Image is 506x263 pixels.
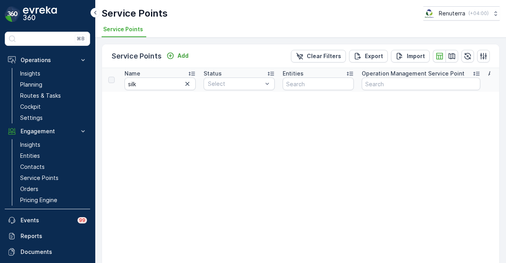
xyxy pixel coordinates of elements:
a: Orders [17,184,90,195]
p: Routes & Tasks [20,92,61,100]
p: 99 [79,217,85,223]
button: Export [349,50,388,62]
p: Settings [20,114,43,122]
img: logo [5,6,21,22]
a: Events99 [5,212,90,228]
a: Pricing Engine [17,195,90,206]
p: ⌘B [77,36,85,42]
input: Search [362,78,480,90]
p: Reports [21,232,87,240]
img: Screenshot_2024-07-26_at_13.33.01.png [423,9,436,18]
input: Search [283,78,354,90]
button: Clear Filters [291,50,346,62]
a: Settings [17,112,90,123]
p: Cockpit [20,103,41,111]
p: Add [177,52,189,60]
a: Contacts [17,161,90,172]
p: ( +04:00 ) [468,10,489,17]
p: Status [204,70,222,78]
p: Service Points [111,51,162,62]
a: Cockpit [17,101,90,112]
a: Insights [17,68,90,79]
p: Insights [20,70,40,78]
p: Entities [20,152,40,160]
p: Contacts [20,163,45,171]
p: Entities [283,70,304,78]
p: Export [365,52,383,60]
p: Planning [20,81,42,89]
button: Import [391,50,430,62]
p: Renuterra [439,9,465,17]
a: Insights [17,139,90,150]
p: Service Points [102,7,168,20]
p: Name [125,70,140,78]
a: Service Points [17,172,90,184]
a: Documents [5,244,90,260]
p: Engagement [21,127,74,135]
button: Renuterra(+04:00) [423,6,500,21]
p: Select [208,80,262,88]
input: Search [125,78,196,90]
img: logo_dark-DEwI_e13.png [23,6,57,22]
p: Clear Filters [307,52,341,60]
p: Operation Management Service Point [362,70,464,78]
button: Engagement [5,123,90,139]
a: Reports [5,228,90,244]
a: Entities [17,150,90,161]
button: Operations [5,52,90,68]
p: Insights [20,141,40,149]
p: Import [407,52,425,60]
span: Service Points [103,25,143,33]
p: Operations [21,56,74,64]
p: Orders [20,185,38,193]
a: Planning [17,79,90,90]
p: Documents [21,248,87,256]
p: Pricing Engine [20,196,57,204]
p: Events [21,216,73,224]
p: Service Points [20,174,59,182]
a: Routes & Tasks [17,90,90,101]
button: Add [163,51,192,61]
